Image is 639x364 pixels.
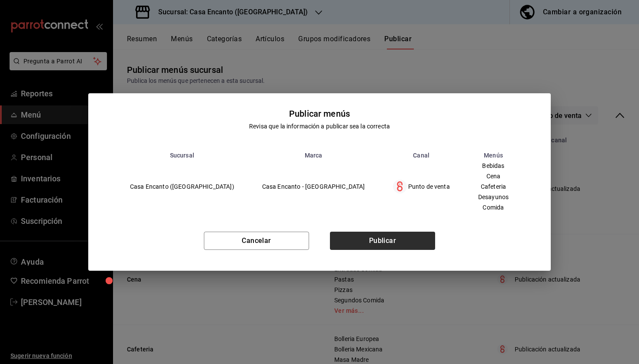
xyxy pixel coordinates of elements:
[116,159,248,214] td: Casa Encanto ([GEOGRAPHIC_DATA])
[379,152,464,159] th: Canal
[204,232,309,250] button: Cancelar
[478,173,509,179] span: Cena
[464,152,523,159] th: Menús
[248,152,379,159] th: Marca
[478,163,509,169] span: Bebidas
[478,194,509,200] span: Desayunos
[116,152,248,159] th: Sucursal
[330,232,435,250] button: Publicar
[248,159,379,214] td: Casa Encanto - [GEOGRAPHIC_DATA]
[289,107,350,120] div: Publicar menús
[393,180,450,193] div: Punto de venta
[249,122,390,131] div: Revisa que la información a publicar sea la correcta
[478,184,509,190] span: Cafeteria
[478,204,509,210] span: Comida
